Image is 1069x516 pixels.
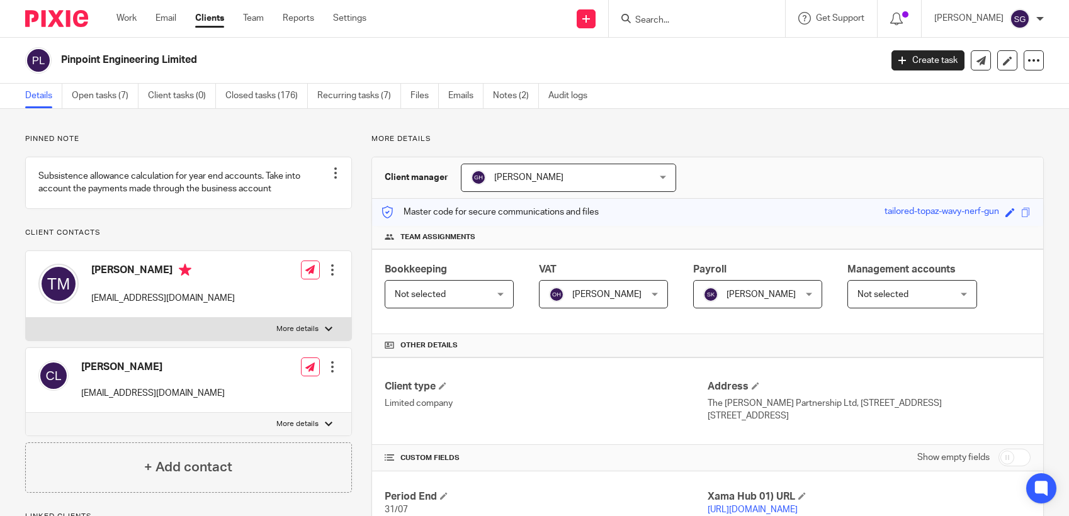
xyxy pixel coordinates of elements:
[727,290,796,299] span: [PERSON_NAME]
[81,361,225,374] h4: [PERSON_NAME]
[148,84,216,108] a: Client tasks (0)
[179,264,191,276] i: Primary
[276,419,319,429] p: More details
[385,171,448,184] h3: Client manager
[25,228,352,238] p: Client contacts
[25,134,352,144] p: Pinned note
[25,47,52,74] img: svg%3E
[243,12,264,25] a: Team
[385,397,708,410] p: Limited company
[708,397,1031,410] p: The [PERSON_NAME] Partnership Ltd, [STREET_ADDRESS]
[144,457,232,477] h4: + Add contact
[195,12,224,25] a: Clients
[385,490,708,503] h4: Period End
[539,264,557,274] span: VAT
[857,290,908,299] span: Not selected
[917,451,990,464] label: Show empty fields
[156,12,176,25] a: Email
[38,361,69,391] img: svg%3E
[91,292,235,305] p: [EMAIL_ADDRESS][DOMAIN_NAME]
[548,84,597,108] a: Audit logs
[703,287,718,302] img: svg%3E
[891,50,964,70] a: Create task
[395,290,446,299] span: Not selected
[333,12,366,25] a: Settings
[385,505,408,514] span: 31/07
[385,264,447,274] span: Bookkeeping
[708,380,1031,393] h4: Address
[385,380,708,393] h4: Client type
[448,84,484,108] a: Emails
[708,410,1031,422] p: [STREET_ADDRESS]
[38,264,79,304] img: svg%3E
[1010,9,1030,29] img: svg%3E
[385,453,708,463] h4: CUSTOM FIELDS
[371,134,1044,144] p: More details
[400,232,475,242] span: Team assignments
[25,84,62,108] a: Details
[317,84,401,108] a: Recurring tasks (7)
[116,12,137,25] a: Work
[72,84,139,108] a: Open tasks (7)
[634,15,747,26] input: Search
[25,10,88,27] img: Pixie
[410,84,439,108] a: Files
[276,324,319,334] p: More details
[494,173,563,182] span: [PERSON_NAME]
[382,206,599,218] p: Master code for secure communications and files
[549,287,564,302] img: svg%3E
[885,205,999,220] div: tailored-topaz-wavy-nerf-gun
[91,264,235,279] h4: [PERSON_NAME]
[471,170,486,185] img: svg%3E
[847,264,956,274] span: Management accounts
[934,12,1004,25] p: [PERSON_NAME]
[225,84,308,108] a: Closed tasks (176)
[572,290,642,299] span: [PERSON_NAME]
[816,14,864,23] span: Get Support
[708,505,798,514] a: [URL][DOMAIN_NAME]
[283,12,314,25] a: Reports
[61,53,710,67] h2: Pinpoint Engineering Limited
[81,387,225,400] p: [EMAIL_ADDRESS][DOMAIN_NAME]
[400,340,458,351] span: Other details
[693,264,727,274] span: Payroll
[493,84,539,108] a: Notes (2)
[708,490,1031,503] h4: Xama Hub 01) URL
